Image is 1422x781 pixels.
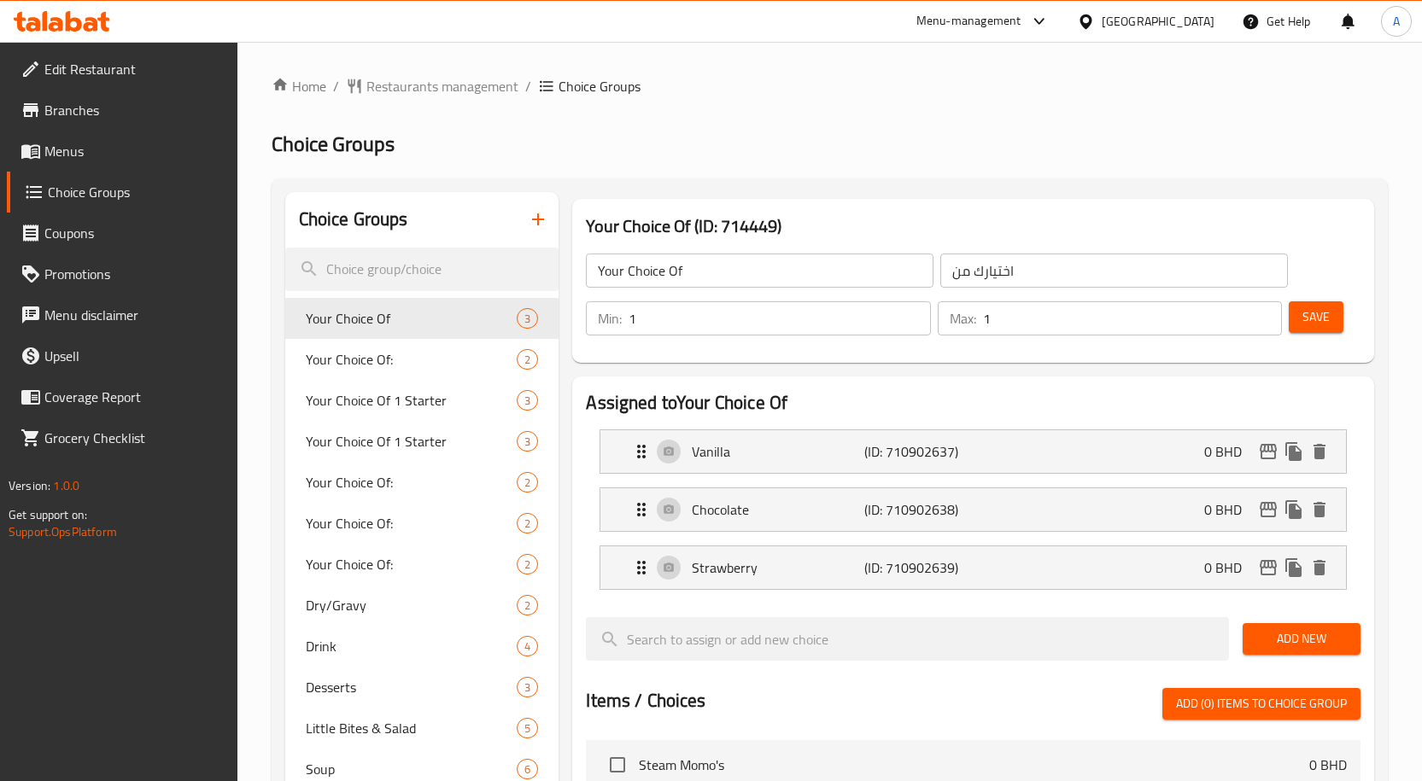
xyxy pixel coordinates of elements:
span: Choice Groups [272,125,395,163]
span: Dry/Gravy [306,595,518,615]
div: [GEOGRAPHIC_DATA] [1102,12,1214,31]
span: Your Choice Of 1 Starter [306,431,518,452]
p: 0 BHD [1204,441,1255,462]
span: 3 [518,434,537,450]
span: 2 [518,516,537,532]
span: Soup [306,759,518,779]
div: Choices [517,554,538,574]
h3: Your Choice Of (ID: 714449) [586,213,1361,240]
a: Upsell [7,335,237,376]
li: Expand [586,423,1361,481]
p: 0 BHD [1204,557,1255,578]
nav: breadcrumb [272,76,1388,96]
span: Menu disclaimer [44,305,224,325]
span: Restaurants management [366,76,518,96]
div: Your Choice Of 1 Starter3 [285,421,559,462]
button: delete [1307,439,1332,464]
a: Restaurants management [346,76,518,96]
span: Add New [1256,628,1347,650]
div: Your Choice Of:2 [285,462,559,503]
p: (ID: 710902638) [864,499,980,520]
button: Save [1289,301,1343,333]
button: Add New [1243,623,1361,655]
div: Your Choice Of:2 [285,339,559,380]
p: (ID: 710902637) [864,441,980,462]
span: A [1393,12,1400,31]
span: Save [1302,306,1330,328]
span: Your Choice Of: [306,554,518,574]
span: Your Choice Of: [306,349,518,370]
div: Choices [517,513,538,533]
span: 2 [518,557,537,573]
div: Choices [517,718,538,738]
li: Expand [586,539,1361,597]
span: Coupons [44,223,224,243]
p: Chocolate [692,499,864,520]
div: Your Choice Of:2 [285,503,559,544]
li: / [333,76,339,96]
span: 3 [518,393,537,409]
p: 0 BHD [1204,499,1255,520]
div: Choices [517,759,538,779]
div: Choices [517,636,538,656]
div: Your Choice Of 1 Starter3 [285,380,559,421]
span: Choice Groups [559,76,641,96]
a: Branches [7,90,237,131]
span: 3 [518,311,537,327]
div: Choices [517,595,538,615]
a: Coverage Report [7,376,237,417]
button: edit [1255,497,1281,522]
span: 5 [518,720,537,737]
button: edit [1255,439,1281,464]
input: search [285,248,559,291]
span: 4 [518,638,537,655]
a: Menus [7,131,237,172]
span: Your Choice Of [306,308,518,329]
div: Choices [517,431,538,452]
span: Steam Momo's [639,755,1309,775]
p: Max: [950,308,976,329]
span: Promotions [44,264,224,284]
h2: Assigned to Your Choice Of [586,390,1361,416]
a: Home [272,76,326,96]
span: 2 [518,597,537,614]
div: Drink4 [285,626,559,667]
div: Your Choice Of:2 [285,544,559,585]
span: Your Choice Of: [306,513,518,533]
span: Get support on: [9,504,87,526]
button: edit [1255,555,1281,580]
span: Coverage Report [44,387,224,407]
a: Menu disclaimer [7,294,237,335]
span: Little Bites & Salad [306,718,518,738]
span: Grocery Checklist [44,428,224,448]
span: 1.0.0 [53,475,79,497]
a: Promotions [7,254,237,294]
button: duplicate [1281,555,1307,580]
span: Choice Groups [48,182,224,202]
div: Menu-management [916,11,1021,32]
div: Choices [517,308,538,329]
a: Edit Restaurant [7,49,237,90]
span: Your Choice Of 1 Starter [306,390,518,411]
span: Drink [306,636,518,656]
div: Dry/Gravy2 [285,585,559,626]
a: Choice Groups [7,172,237,213]
p: Min: [598,308,622,329]
span: Menus [44,141,224,161]
li: / [525,76,531,96]
span: Add (0) items to choice group [1176,693,1347,714]
span: 2 [518,352,537,368]
button: duplicate [1281,439,1307,464]
span: Branches [44,100,224,120]
div: Choices [517,390,538,411]
span: 3 [518,679,537,696]
div: Expand [600,546,1346,589]
button: duplicate [1281,497,1307,522]
button: delete [1307,497,1332,522]
span: Desserts [306,677,518,697]
a: Coupons [7,213,237,254]
span: 2 [518,475,537,491]
div: Choices [517,472,538,492]
div: Expand [600,430,1346,473]
span: Upsell [44,346,224,366]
